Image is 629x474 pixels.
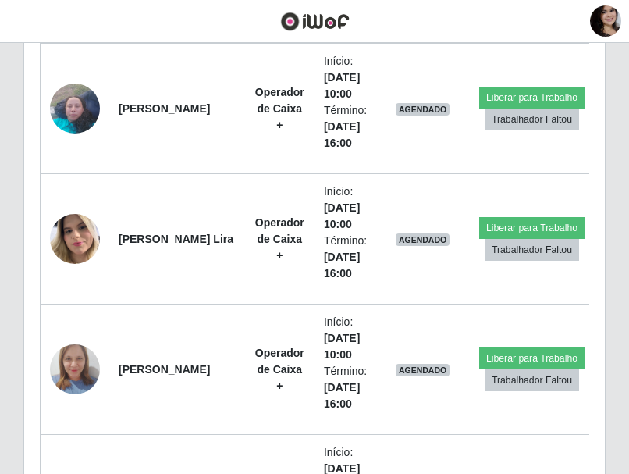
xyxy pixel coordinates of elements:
[479,217,585,239] button: Liberar para Trabalho
[396,364,450,376] span: AGENDADO
[324,71,360,100] time: [DATE] 10:00
[119,363,210,376] strong: [PERSON_NAME]
[50,205,100,272] img: 1755870490637.jpeg
[255,347,304,392] strong: Operador de Caixa +
[50,337,100,403] img: 1737673472908.jpeg
[324,233,367,282] li: Término:
[324,381,360,410] time: [DATE] 16:00
[479,347,585,369] button: Liberar para Trabalho
[324,184,367,233] li: Início:
[119,102,210,115] strong: [PERSON_NAME]
[324,53,367,102] li: Início:
[485,239,579,261] button: Trabalhador Faltou
[485,369,579,391] button: Trabalhador Faltou
[396,233,450,246] span: AGENDADO
[324,102,367,151] li: Término:
[324,120,360,149] time: [DATE] 16:00
[396,103,450,116] span: AGENDADO
[255,216,304,262] strong: Operador de Caixa +
[280,12,350,31] img: CoreUI Logo
[50,75,100,141] img: 1737388336491.jpeg
[324,201,360,230] time: [DATE] 10:00
[255,86,304,131] strong: Operador de Caixa +
[324,363,367,412] li: Término:
[324,251,360,280] time: [DATE] 16:00
[479,87,585,109] button: Liberar para Trabalho
[324,332,360,361] time: [DATE] 10:00
[119,233,233,245] strong: [PERSON_NAME] Lira
[324,314,367,363] li: Início:
[485,109,579,130] button: Trabalhador Faltou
